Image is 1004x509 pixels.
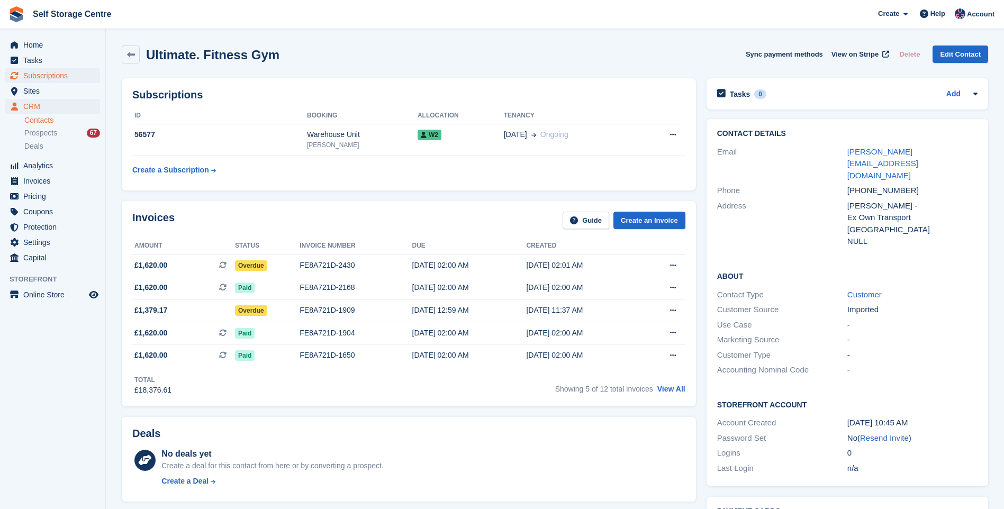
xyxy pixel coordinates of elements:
[526,282,640,293] div: [DATE] 02:00 AM
[29,5,115,23] a: Self Storage Centre
[847,417,978,429] div: [DATE] 10:45 AM
[5,38,100,52] a: menu
[235,238,300,254] th: Status
[613,212,685,229] a: Create an Invoice
[717,200,847,248] div: Address
[717,462,847,475] div: Last Login
[847,462,978,475] div: n/a
[161,476,383,487] a: Create a Deal
[847,200,978,212] div: [PERSON_NAME] -
[132,107,307,124] th: ID
[717,399,978,410] h2: Storefront Account
[5,99,100,114] a: menu
[5,189,100,204] a: menu
[955,8,965,19] img: Clair Cole
[717,185,847,197] div: Phone
[134,282,167,293] span: £1,620.00
[23,174,87,188] span: Invoices
[717,304,847,316] div: Customer Source
[5,220,100,234] a: menu
[134,385,171,396] div: £18,376.61
[134,305,167,316] span: £1,379.17
[307,107,418,124] th: Booking
[5,174,100,188] a: menu
[967,9,994,20] span: Account
[847,447,978,459] div: 0
[8,6,24,22] img: stora-icon-8386f47178a22dfd0bd8f6a31ec36ba5ce8667c1dd55bd0f319d3a0aa187defe.svg
[412,260,527,271] div: [DATE] 02:00 AM
[717,319,847,331] div: Use Case
[300,350,412,361] div: FE8A721D-1650
[526,260,640,271] div: [DATE] 02:01 AM
[161,476,209,487] div: Create a Deal
[23,84,87,98] span: Sites
[5,53,100,68] a: menu
[307,129,418,140] div: Warehouse Unit
[23,99,87,114] span: CRM
[717,432,847,444] div: Password Set
[717,447,847,459] div: Logins
[307,140,418,150] div: [PERSON_NAME]
[504,107,639,124] th: Tenancy
[24,141,100,152] a: Deals
[132,212,175,229] h2: Invoices
[132,129,307,140] div: 56577
[847,185,978,197] div: [PHONE_NUMBER]
[412,305,527,316] div: [DATE] 12:59 AM
[847,304,978,316] div: Imported
[730,89,750,99] h2: Tasks
[847,290,882,299] a: Customer
[161,460,383,471] div: Create a deal for this contact from here or by converting a prospect.
[132,165,209,176] div: Create a Subscription
[717,146,847,182] div: Email
[933,46,988,63] a: Edit Contact
[87,288,100,301] a: Preview store
[300,328,412,339] div: FE8A721D-1904
[412,282,527,293] div: [DATE] 02:00 AM
[146,48,279,62] h2: Ultimate. Fitness Gym
[746,46,823,63] button: Sync payment methods
[87,129,100,138] div: 67
[946,88,961,101] a: Add
[5,84,100,98] a: menu
[831,49,879,60] span: View on Stripe
[895,46,924,63] button: Delete
[235,328,255,339] span: Paid
[23,287,87,302] span: Online Store
[23,235,87,250] span: Settings
[134,375,171,385] div: Total
[412,328,527,339] div: [DATE] 02:00 AM
[5,287,100,302] a: menu
[847,319,978,331] div: -
[717,334,847,346] div: Marketing Source
[23,53,87,68] span: Tasks
[24,128,57,138] span: Prospects
[418,130,441,140] span: W2
[847,224,978,236] div: [GEOGRAPHIC_DATA]
[235,350,255,361] span: Paid
[132,89,685,101] h2: Subscriptions
[300,260,412,271] div: FE8A721D-2430
[132,160,216,180] a: Create a Subscription
[134,350,167,361] span: £1,620.00
[23,38,87,52] span: Home
[754,89,766,99] div: 0
[412,350,527,361] div: [DATE] 02:00 AM
[5,204,100,219] a: menu
[717,130,978,138] h2: Contact Details
[860,433,909,442] a: Resend Invite
[857,433,911,442] span: ( )
[847,334,978,346] div: -
[555,385,653,393] span: Showing 5 of 12 total invoices
[300,305,412,316] div: FE8A721D-1909
[847,349,978,361] div: -
[563,212,609,229] a: Guide
[717,349,847,361] div: Customer Type
[5,68,100,83] a: menu
[23,68,87,83] span: Subscriptions
[526,350,640,361] div: [DATE] 02:00 AM
[717,417,847,429] div: Account Created
[161,448,383,460] div: No deals yet
[847,432,978,444] div: No
[10,274,105,285] span: Storefront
